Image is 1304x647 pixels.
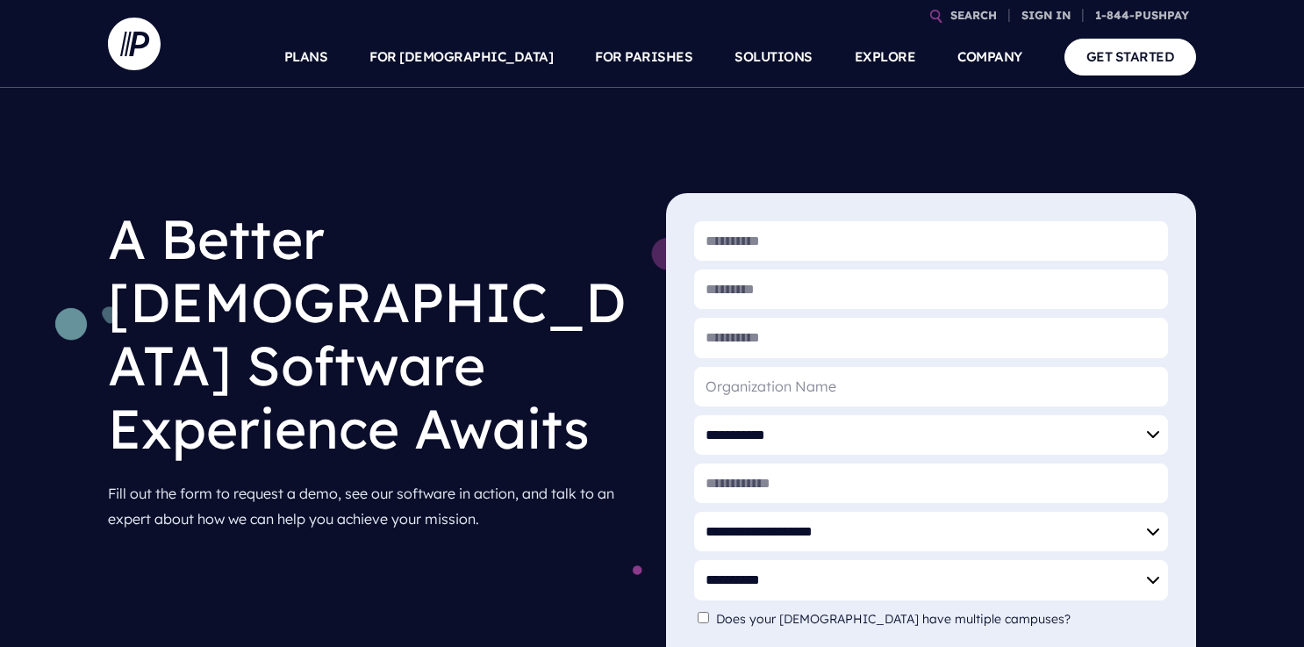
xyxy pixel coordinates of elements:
[734,26,813,88] a: SOLUTIONS
[957,26,1022,88] a: COMPANY
[1064,39,1197,75] a: GET STARTED
[108,193,638,474] h1: A Better [DEMOGRAPHIC_DATA] Software Experience Awaits
[716,612,1079,627] label: Does your [DEMOGRAPHIC_DATA] have multiple campuses?
[284,26,328,88] a: PLANS
[108,474,638,539] p: Fill out the form to request a demo, see our software in action, and talk to an expert about how ...
[855,26,916,88] a: EXPLORE
[369,26,553,88] a: FOR [DEMOGRAPHIC_DATA]
[595,26,692,88] a: FOR PARISHES
[694,367,1168,406] input: Organization Name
